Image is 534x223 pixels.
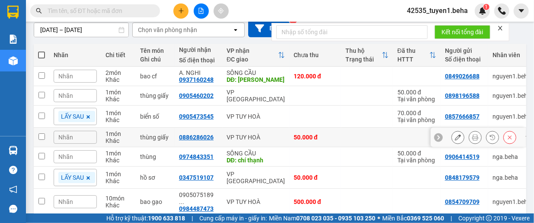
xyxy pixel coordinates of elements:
[397,157,436,164] div: Tại văn phòng
[106,89,131,96] div: 1 món
[227,157,285,164] div: DĐ: chí thạnh
[227,69,285,76] div: SÔNG CẦU
[227,56,278,63] div: ĐC giao
[397,89,436,96] div: 50.000 đ
[397,56,429,63] div: HTTT
[227,89,285,103] div: VP [GEOGRAPHIC_DATA]
[294,198,337,205] div: 500.000 đ
[518,7,525,15] span: caret-down
[179,57,218,64] div: Số điện thoại
[445,92,480,99] div: 0898196588
[377,217,380,220] span: ⚪️
[227,171,285,184] div: VP [GEOGRAPHIC_DATA]
[106,157,131,164] div: Khác
[296,215,375,222] strong: 0708 023 035 - 0935 103 250
[106,52,131,58] div: Chi tiết
[227,47,278,54] div: VP nhận
[179,198,184,205] span: ...
[179,174,214,181] div: 0347519107
[445,56,484,63] div: Số điện thoại
[294,134,337,141] div: 50.000 đ
[198,8,204,14] span: file-add
[227,198,285,205] div: VP TUY HOÀ
[106,76,131,83] div: Khác
[58,153,73,160] span: Nhãn
[179,113,214,120] div: 0905473545
[106,96,131,103] div: Khác
[106,130,131,137] div: 1 món
[445,73,480,80] div: 0849026688
[397,47,429,54] div: Đã thu
[140,73,170,80] div: bao cf
[294,52,337,58] div: Chưa thu
[106,69,131,76] div: 2 món
[58,73,73,80] span: Nhãn
[106,171,131,178] div: 1 món
[140,153,170,160] div: thùng
[140,174,170,181] div: hồ sơ
[400,5,475,16] span: 42535_tuyen1.beha
[106,202,131,209] div: Khác
[106,213,185,223] span: Hỗ trợ kỹ thuật:
[483,4,489,10] sup: 1
[140,198,170,205] div: bao gạo
[276,25,428,39] input: Nhập số tổng đài
[341,44,393,67] th: Toggle SortBy
[9,166,17,174] span: question-circle
[140,92,170,99] div: thùng giấy
[269,213,375,223] span: Miền Nam
[445,153,480,160] div: 0906414519
[179,46,218,53] div: Người nhận
[227,134,285,141] div: VP TUY HOÀ
[173,3,189,19] button: plus
[222,44,289,67] th: Toggle SortBy
[345,56,382,63] div: Trạng thái
[61,113,84,120] span: LẤY SAU
[106,150,131,157] div: 1 món
[514,3,529,19] button: caret-down
[148,215,185,222] strong: 1900 633 818
[397,116,436,123] div: Tại văn phòng
[9,205,17,213] span: message
[397,150,436,157] div: 50.000 đ
[106,178,131,184] div: Khác
[34,23,128,37] input: Select a date range.
[485,4,488,10] span: 1
[498,7,506,15] img: phone-icon
[9,56,18,65] img: warehouse-icon
[199,213,267,223] span: Cung cấp máy in - giấy in:
[179,153,214,160] div: 0974843351
[61,174,84,181] span: LẤY SAU
[227,113,285,120] div: VP TUY HOÀ
[179,76,214,83] div: 0937160248
[58,92,73,99] span: Nhãn
[106,116,131,123] div: Khác
[140,47,170,54] div: Tên món
[486,215,492,221] span: copyright
[445,47,484,54] div: Người gửi
[451,213,452,223] span: |
[179,191,218,205] div: 0905075189 -viên
[214,3,229,19] button: aim
[441,27,483,37] span: Kết nối tổng đài
[106,110,131,116] div: 1 món
[248,19,293,37] button: Bộ lọc
[140,56,170,63] div: Ghi chú
[194,3,209,19] button: file-add
[451,131,464,144] div: Sửa đơn hàng
[179,205,214,212] div: 0984487473
[140,134,170,141] div: thùng giấy
[36,8,42,14] span: search
[218,8,224,14] span: aim
[178,8,184,14] span: plus
[9,185,17,194] span: notification
[497,25,503,31] span: close
[179,134,214,141] div: 0886286026
[227,76,285,83] div: DĐ: Chí thạnh
[294,174,337,181] div: 50.000 đ
[58,134,73,141] span: Nhãn
[58,198,73,205] span: Nhãn
[382,213,444,223] span: Miền Bắc
[345,47,382,54] div: Thu hộ
[435,25,490,39] button: Kết nối tổng đài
